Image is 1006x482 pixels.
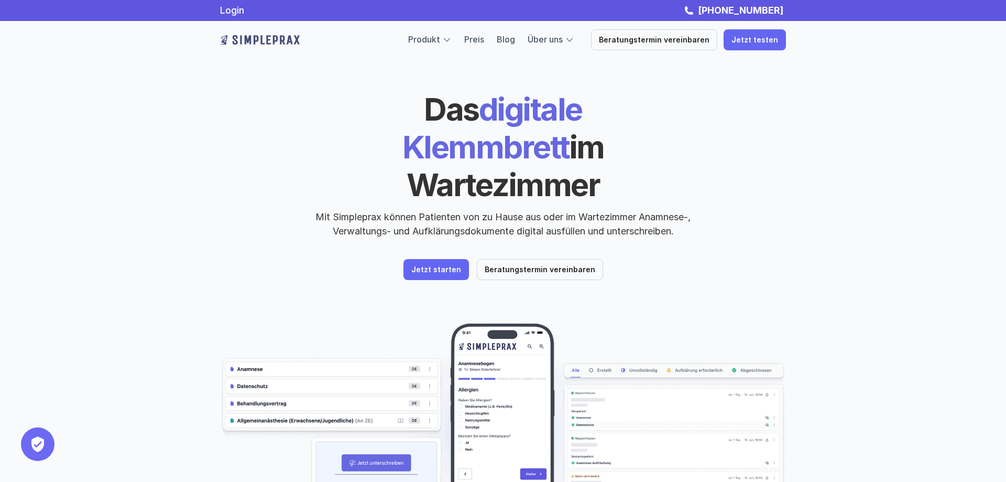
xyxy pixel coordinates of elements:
p: Jetzt testen [731,36,778,45]
a: [PHONE_NUMBER] [695,5,786,16]
span: Das [424,90,479,128]
p: Jetzt starten [411,265,461,274]
h1: digitale Klemmbrett [322,90,684,203]
a: Preis [464,34,484,45]
span: im Wartezimmer [407,128,610,203]
a: Über uns [528,34,563,45]
a: Login [220,5,244,16]
a: Produkt [408,34,440,45]
p: Mit Simpleprax können Patienten von zu Hause aus oder im Wartezimmer Anamnese-, Verwaltungs- und ... [307,210,699,238]
a: Jetzt testen [724,29,786,50]
p: Beratungstermin vereinbaren [485,265,595,274]
a: Jetzt starten [403,259,469,280]
strong: [PHONE_NUMBER] [698,5,783,16]
a: Blog [497,34,515,45]
p: Beratungstermin vereinbaren [599,36,709,45]
a: Beratungstermin vereinbaren [591,29,717,50]
a: Beratungstermin vereinbaren [477,259,603,280]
